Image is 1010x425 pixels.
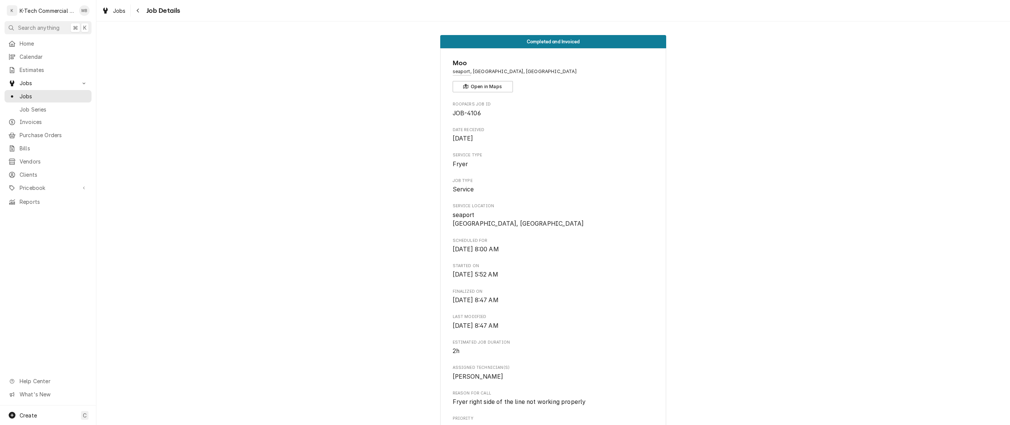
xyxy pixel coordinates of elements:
a: Clients [5,168,92,181]
span: Reason For Call [453,397,654,407]
button: Open in Maps [453,81,513,92]
span: Estimated Job Duration [453,347,654,356]
span: Completed and Invoiced [527,39,580,44]
a: Vendors [5,155,92,168]
div: Finalized On [453,289,654,305]
span: Service Type [453,152,654,158]
span: Finalized On [453,296,654,305]
span: What's New [20,390,87,398]
span: Jobs [20,92,88,100]
button: Search anything⌘K [5,21,92,34]
span: [DATE] 8:47 AM [453,322,499,329]
span: JOB-4106 [453,110,481,117]
span: Estimated Job Duration [453,339,654,346]
span: ⌘ [73,24,78,32]
span: 2h [453,347,459,355]
span: Scheduled For [453,238,654,244]
span: C [83,411,87,419]
a: Go to Pricebook [5,182,92,194]
div: Started On [453,263,654,279]
div: Reason For Call [453,390,654,407]
span: Date Received [453,134,654,143]
div: Service Type [453,152,654,168]
span: [DATE] 8:00 AM [453,246,499,253]
span: Reports [20,198,88,206]
a: Go to Help Center [5,375,92,387]
div: Estimated Job Duration [453,339,654,356]
span: Jobs [113,7,126,15]
span: Service Location [453,203,654,209]
span: seaport [GEOGRAPHIC_DATA], [GEOGRAPHIC_DATA] [453,211,584,228]
a: Go to What's New [5,388,92,401]
span: Job Details [144,6,180,16]
span: Address [453,68,654,75]
span: Jobs [20,79,76,87]
span: Service Location [453,211,654,228]
span: Bills [20,144,88,152]
div: Service Location [453,203,654,228]
span: Assigned Technician(s) [453,365,654,371]
span: Help Center [20,377,87,385]
span: Pricebook [20,184,76,192]
span: Invoices [20,118,88,126]
span: Started On [453,270,654,279]
span: Search anything [18,24,60,32]
span: Create [20,412,37,419]
span: Job Type [453,178,654,184]
span: Service [453,186,474,193]
span: Purchase Orders [20,131,88,139]
div: Assigned Technician(s) [453,365,654,381]
a: Estimates [5,64,92,76]
div: Roopairs Job ID [453,101,654,118]
span: Priority [453,416,654,422]
span: Calendar [20,53,88,61]
a: Jobs [99,5,129,17]
span: Vendors [20,157,88,165]
span: Job Series [20,105,88,113]
span: Started On [453,263,654,269]
span: Assigned Technician(s) [453,372,654,381]
button: Navigate back [132,5,144,17]
span: Home [20,40,88,47]
span: Service Type [453,160,654,169]
span: Reason For Call [453,390,654,396]
div: Client Information [453,58,654,92]
span: [PERSON_NAME] [453,373,503,380]
span: Job Type [453,185,654,194]
span: Last Modified [453,321,654,330]
a: Invoices [5,116,92,128]
a: Home [5,37,92,50]
div: K [7,5,17,16]
span: Name [453,58,654,68]
div: Mehdi Bazidane's Avatar [79,5,90,16]
a: Purchase Orders [5,129,92,141]
a: Job Series [5,103,92,116]
span: Finalized On [453,289,654,295]
div: Date Received [453,127,654,143]
span: Last Modified [453,314,654,320]
div: MB [79,5,90,16]
div: K-Tech Commercial Kitchen Repair & Maintenance [20,7,75,15]
span: Date Received [453,127,654,133]
span: Scheduled For [453,245,654,254]
span: Roopairs Job ID [453,109,654,118]
span: Fryer [453,161,468,168]
span: [DATE] [453,135,473,142]
div: Status [440,35,666,48]
a: Calendar [5,50,92,63]
div: Last Modified [453,314,654,330]
span: K [83,24,87,32]
span: Clients [20,171,88,179]
span: [DATE] 5:52 AM [453,271,498,278]
a: Go to Jobs [5,77,92,89]
span: Roopairs Job ID [453,101,654,107]
div: Scheduled For [453,238,654,254]
div: Job Type [453,178,654,194]
span: Fryer right side of the line not working properly [453,398,586,405]
span: Estimates [20,66,88,74]
a: Reports [5,196,92,208]
span: [DATE] 8:47 AM [453,297,499,304]
a: Jobs [5,90,92,102]
a: Bills [5,142,92,154]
